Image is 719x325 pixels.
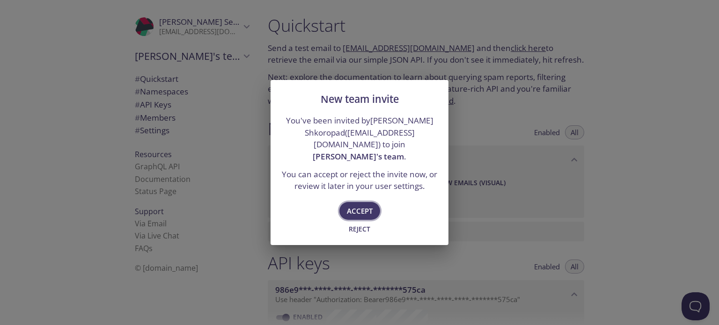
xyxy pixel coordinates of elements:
button: Reject [345,222,374,237]
span: Reject [347,224,372,235]
span: Accept [347,205,373,217]
p: You've been invited by [PERSON_NAME] Shkoropad ( ) to join . [282,115,437,163]
span: [PERSON_NAME]'s team [313,151,404,162]
p: You can accept or reject the invite now, or review it later in your user settings. [282,168,437,192]
a: [EMAIL_ADDRESS][DOMAIN_NAME] [314,127,415,150]
button: Accept [339,202,380,220]
span: New team invite [321,92,399,106]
